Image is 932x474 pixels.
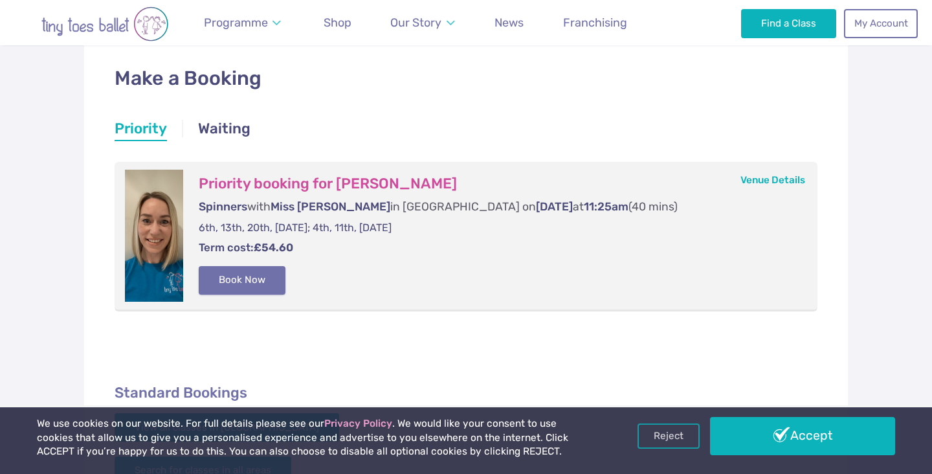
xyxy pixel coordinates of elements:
a: Find a Class [741,9,836,38]
strong: £54.60 [254,241,293,254]
p: Term cost: [199,240,792,256]
span: Franchising [563,16,627,29]
h3: Priority booking for [PERSON_NAME] [199,175,792,193]
span: Shop [324,16,351,29]
p: We use cookies on our website. For full details please see our . We would like your consent to us... [37,417,595,459]
span: 11:25am [584,200,628,213]
h1: Make a Booking [115,65,817,93]
a: Franchising [557,8,633,38]
span: Our Story [390,16,441,29]
a: Shop [318,8,357,38]
h2: Standard Bookings [115,384,817,402]
a: Our Story [384,8,461,38]
span: [DATE] [536,200,573,213]
a: Accept [710,417,895,455]
a: My Account [844,9,918,38]
button: Book Now [199,266,285,295]
p: with in [GEOGRAPHIC_DATA] on at (40 mins) [199,199,792,215]
p: 6th, 13th, 20th, [DATE]; 4th, 11th, [DATE] [199,221,792,235]
span: Programme [204,16,268,29]
a: Reject [638,423,700,448]
span: News [494,16,524,29]
span: Miss [PERSON_NAME] [271,200,390,213]
span: Spinners [199,200,247,213]
a: News [489,8,529,38]
img: tiny toes ballet [14,6,195,41]
a: Venue Details [740,174,805,186]
a: Privacy Policy [324,418,392,429]
a: Programme [198,8,287,38]
a: Waiting [198,119,250,142]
